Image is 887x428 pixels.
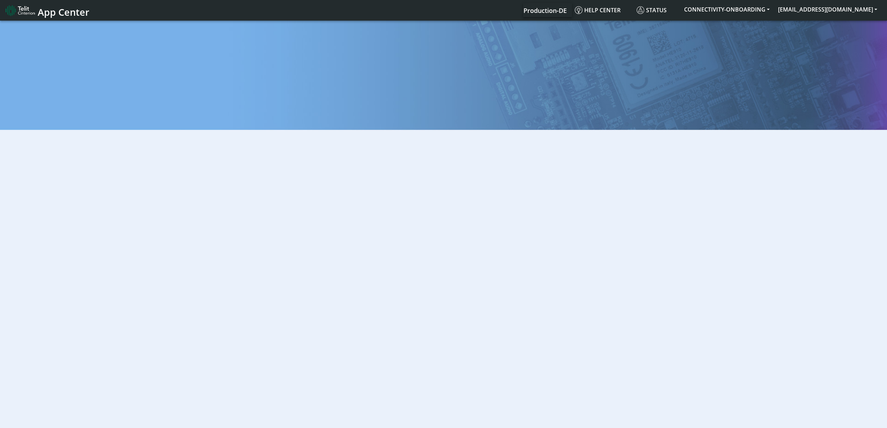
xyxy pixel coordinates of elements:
img: logo-telit-cinterion-gw-new.png [6,5,35,16]
img: knowledge.svg [575,6,582,14]
button: CONNECTIVITY-ONBOARDING [680,3,774,16]
span: App Center [38,6,89,19]
span: Production-DE [523,6,567,15]
a: Status [634,3,680,17]
button: [EMAIL_ADDRESS][DOMAIN_NAME] [774,3,881,16]
span: Status [637,6,667,14]
a: Help center [572,3,634,17]
img: status.svg [637,6,644,14]
a: Your current platform instance [523,3,566,17]
a: App Center [6,3,88,18]
span: Help center [575,6,621,14]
